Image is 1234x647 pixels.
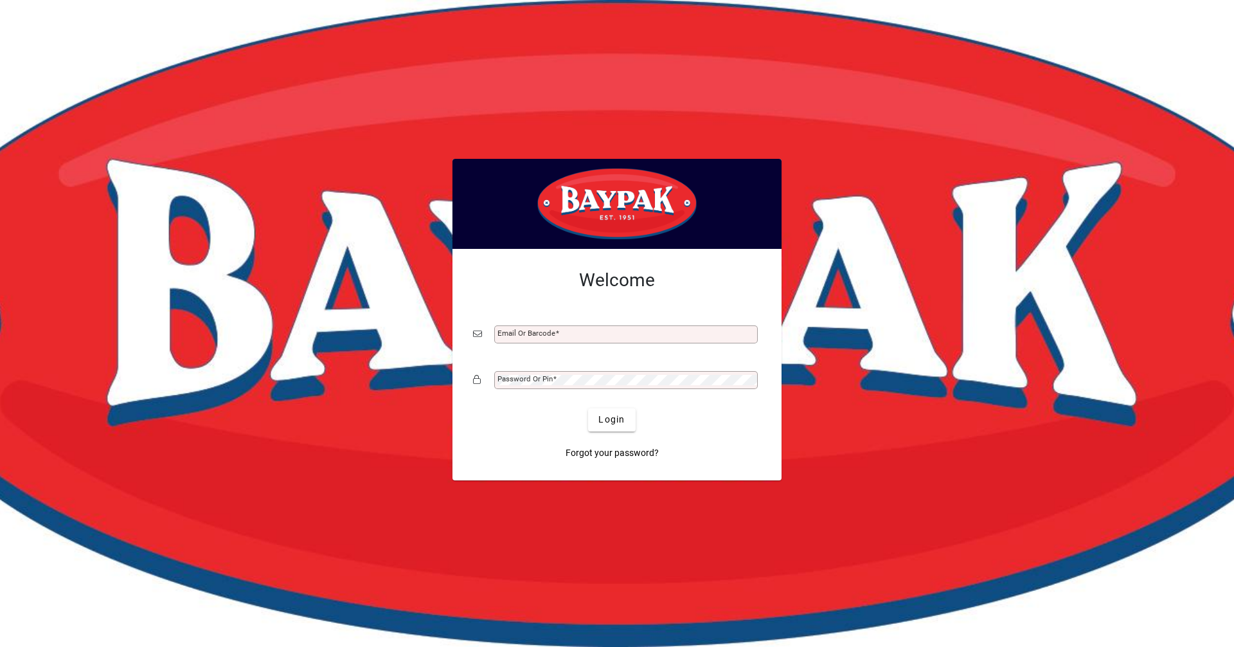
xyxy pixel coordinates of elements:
[473,269,761,291] h2: Welcome
[566,446,659,460] span: Forgot your password?
[497,374,553,383] mat-label: Password or Pin
[588,408,635,432] button: Login
[497,329,555,338] mat-label: Email or Barcode
[598,413,625,426] span: Login
[560,442,664,465] a: Forgot your password?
